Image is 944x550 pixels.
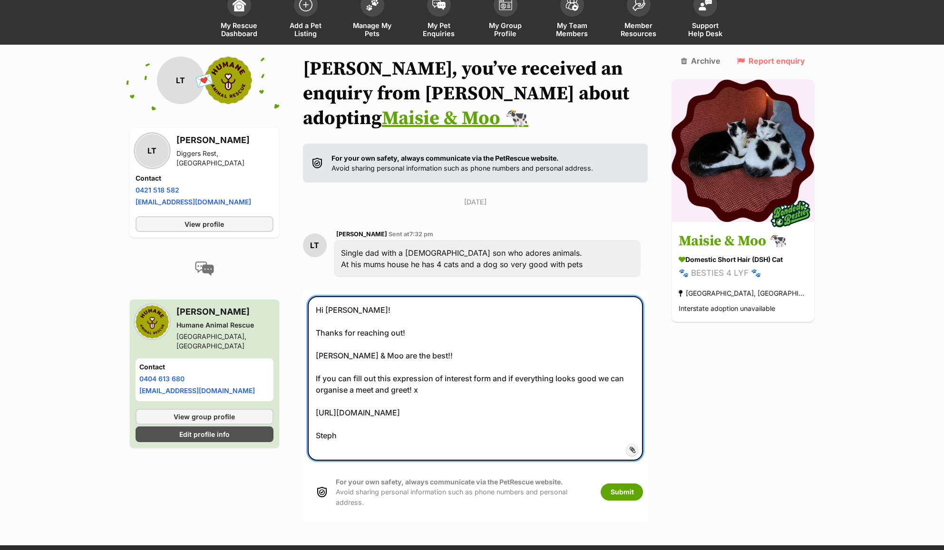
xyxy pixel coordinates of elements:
[351,21,394,38] span: Manage My Pets
[679,305,775,313] span: Interstate adoption unavailable
[139,362,270,372] h4: Contact
[336,477,591,507] p: Avoid sharing personal information such as phone numbers and personal address.
[484,21,527,38] span: My Group Profile
[136,216,273,232] a: View profile
[136,174,273,183] h4: Contact
[284,21,327,38] span: Add a Pet Listing
[672,224,814,322] a: Maisie & Moo 🐄 Domestic Short Hair (DSH) Cat 🐾 BESTIES 4 LYF 🐾 [GEOGRAPHIC_DATA], [GEOGRAPHIC_DAT...
[336,231,387,238] span: [PERSON_NAME]
[601,483,643,501] button: Submit
[679,287,807,300] div: [GEOGRAPHIC_DATA], [GEOGRAPHIC_DATA]
[336,478,563,486] strong: For your own safety, always communicate via the PetRescue website.
[176,134,273,147] h3: [PERSON_NAME]
[136,305,169,338] img: Humane Animal Rescue profile pic
[136,409,273,425] a: View group profile
[176,305,273,318] h3: [PERSON_NAME]
[679,231,807,252] h3: Maisie & Moo 🐄
[139,386,255,395] a: [EMAIL_ADDRESS][DOMAIN_NAME]
[303,233,327,257] div: LT
[331,154,559,162] strong: For your own safety, always communicate via the PetRescue website.
[617,21,660,38] span: Member Resources
[139,375,185,383] a: 0404 613 680
[136,186,179,194] a: 0421 518 582
[157,57,204,104] div: LT
[185,219,224,229] span: View profile
[204,57,252,104] img: Humane Animal Rescue profile pic
[551,21,594,38] span: My Team Members
[681,57,720,65] a: Archive
[737,57,805,65] a: Report enquiry
[331,153,593,174] p: Avoid sharing personal information such as phone numbers and personal address.
[767,191,814,238] img: bonded besties
[679,255,807,265] div: Domestic Short Hair (DSH) Cat
[195,261,214,276] img: conversation-icon-4a6f8262b818ee0b60e3300018af0b2d0b884aa5de6e9bcb8d3d4eeb1a70a7c4.svg
[418,21,460,38] span: My Pet Enquiries
[218,21,261,38] span: My Rescue Dashboard
[409,231,433,238] span: 7:32 pm
[679,267,807,280] div: 🐾 BESTIES 4 LYF 🐾
[176,320,273,330] div: Humane Animal Rescue
[176,149,273,168] div: Diggers Rest, [GEOGRAPHIC_DATA]
[389,231,433,238] span: Sent at
[303,57,648,131] h1: [PERSON_NAME], you’ve received an enquiry from [PERSON_NAME] about adopting
[179,429,230,439] span: Edit profile info
[684,21,727,38] span: Support Help Desk
[303,197,648,207] p: [DATE]
[136,198,251,206] a: [EMAIL_ADDRESS][DOMAIN_NAME]
[382,106,528,130] a: Maisie & Moo 🐄
[174,412,235,422] span: View group profile
[136,426,273,442] a: Edit profile info
[136,134,169,167] div: LT
[672,79,814,222] img: Maisie & Moo 🐄
[334,240,641,277] div: Single dad with a [DEMOGRAPHIC_DATA] son who adores animals. At his mums house he has 4 cats and ...
[176,332,273,351] div: [GEOGRAPHIC_DATA], [GEOGRAPHIC_DATA]
[194,70,215,91] span: 💌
